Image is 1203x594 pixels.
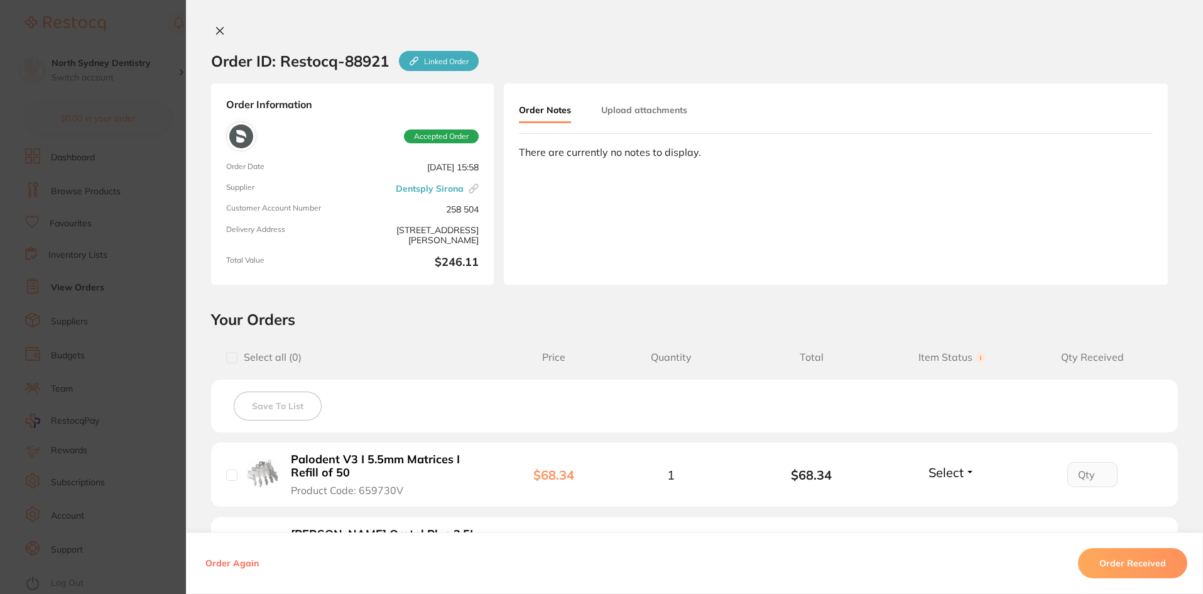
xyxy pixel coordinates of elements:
b: $68.34 [741,468,882,482]
b: [PERSON_NAME] Orotol Plus 2.5L Bottle – Daily Suction Cleaner [291,528,485,554]
button: Order Received [1078,548,1187,578]
div: There are currently no notes to display. [519,146,1153,158]
span: Accepted Order [404,129,479,143]
span: Customer Account Number [226,204,347,214]
b: Palodent V3 I 5.5mm Matrices I Refill of 50 [291,453,485,479]
span: Select all ( 0 ) [237,351,302,363]
p: Linked Order [424,57,469,66]
span: Select [928,465,964,480]
a: Dentsply Sirona [396,184,464,194]
span: [DATE] 15:58 [357,162,479,173]
button: Palodent V3 I 5.5mm Matrices I Refill of 50 Product Code: 659730V [287,453,489,497]
span: Supplier [226,183,347,194]
span: Order Date [226,162,347,173]
span: Qty Received [1022,351,1163,363]
span: Item Status [882,351,1023,363]
span: Price [507,351,601,363]
b: $68.34 [533,467,574,483]
strong: Order Information [226,99,479,111]
span: 258 504 [357,204,479,214]
button: Order Again [202,558,263,569]
h2: Your Orders [211,310,1178,329]
span: Quantity [601,351,741,363]
span: Total [741,351,882,363]
span: 1 [667,468,675,482]
b: $246.11 [357,256,479,270]
button: Upload attachments [601,99,687,121]
span: Delivery Address [226,225,347,246]
span: [STREET_ADDRESS][PERSON_NAME] [357,225,479,246]
button: Order Notes [519,99,571,123]
input: Qty [1067,462,1118,487]
button: Select [925,465,979,480]
span: Product Code: 659730V [291,485,403,496]
span: Total Value [226,256,347,270]
button: [PERSON_NAME] Orotol Plus 2.5L Bottle – Daily Suction Cleaner Product Code: DURROROTOLPLUS [287,527,489,571]
img: Palodent V3 I 5.5mm Matrices I Refill of 50 [247,458,278,489]
h2: Order ID: Restocq- 88921 [211,51,479,71]
img: Dentsply Sirona [229,124,253,148]
button: Save To List [234,392,322,421]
